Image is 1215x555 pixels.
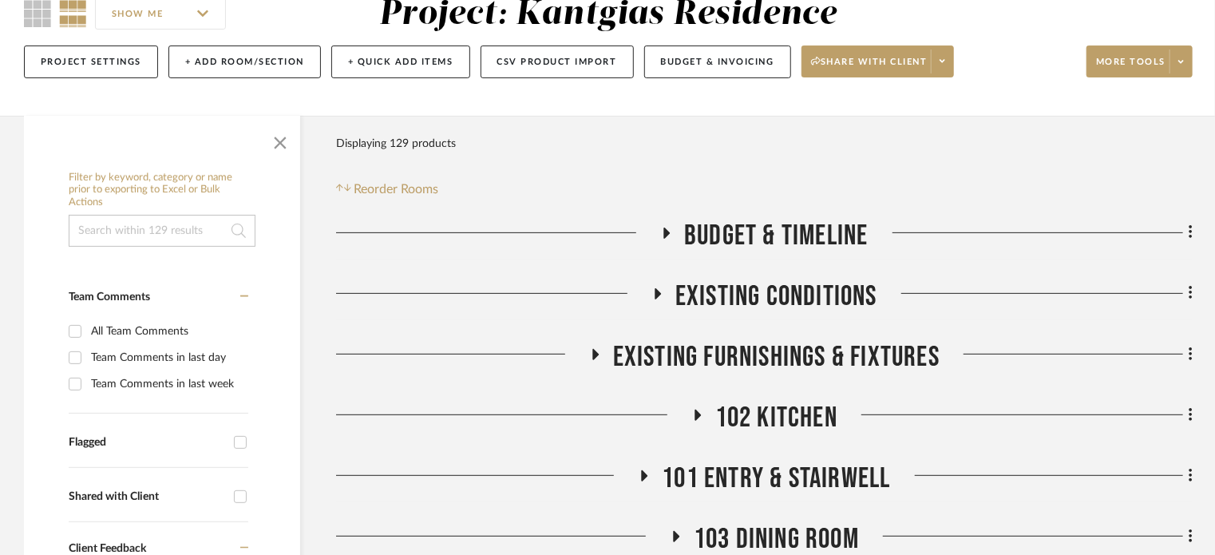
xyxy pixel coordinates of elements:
[91,371,244,397] div: Team Comments in last week
[331,46,470,78] button: + Quick Add Items
[811,56,928,80] span: Share with client
[69,291,150,303] span: Team Comments
[662,462,890,496] span: 101 Entry & Stairwell
[69,543,146,554] span: Client Feedback
[264,124,296,156] button: Close
[24,46,158,78] button: Project Settings
[675,279,877,314] span: Existing Conditions
[336,180,439,199] button: Reorder Rooms
[1096,56,1166,80] span: More tools
[69,215,255,247] input: Search within 129 results
[91,319,244,344] div: All Team Comments
[801,46,955,77] button: Share with client
[69,436,226,450] div: Flagged
[644,46,791,78] button: Budget & Invoicing
[69,490,226,504] div: Shared with Client
[336,128,456,160] div: Displaying 129 products
[91,345,244,371] div: Team Comments in last day
[684,219,868,253] span: Budget & Timeline
[69,172,255,209] h6: Filter by keyword, category or name prior to exporting to Excel or Bulk Actions
[354,180,439,199] span: Reorder Rooms
[1086,46,1193,77] button: More tools
[715,401,837,435] span: 102 Kitchen
[168,46,321,78] button: + Add Room/Section
[481,46,634,78] button: CSV Product Import
[613,340,940,375] span: Existing Furnishings & Fixtures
